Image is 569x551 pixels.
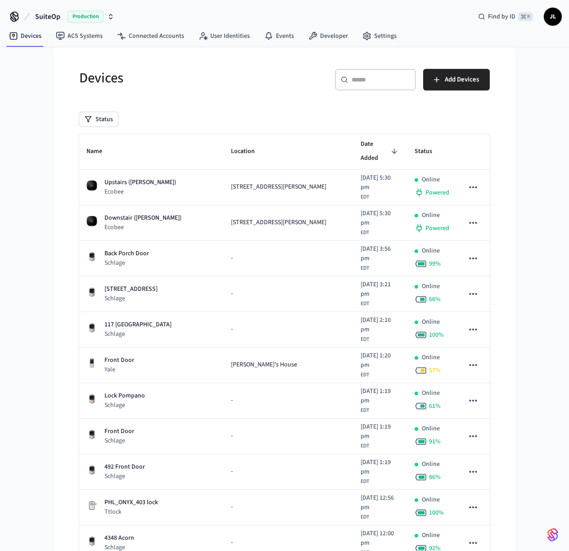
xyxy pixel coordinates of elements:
[231,325,233,334] span: -
[104,427,134,436] p: Front Door
[425,224,449,233] span: Powered
[86,358,97,369] img: Yale Assure Touchscreen Wifi Smart Lock, Satin Nickel, Front
[86,393,97,404] img: Schlage Sense Smart Deadbolt with Camelot Trim, Front
[361,458,400,477] span: [DATE] 1:19 pm
[104,187,176,196] p: Ecobee
[423,69,490,90] button: Add Devices
[86,145,114,158] span: Name
[361,229,369,237] span: EDT
[231,538,233,547] span: -
[361,406,369,415] span: EDT
[231,467,233,476] span: -
[231,145,266,158] span: Location
[104,258,149,267] p: Schlage
[544,8,562,26] button: JL
[231,289,233,298] span: -
[104,507,158,516] p: Ttlock
[104,249,149,258] p: Back Porch Door
[104,533,134,543] p: 4348 Acorn
[425,188,449,197] span: Powered
[361,422,400,450] div: America/New_York
[422,282,440,291] p: Online
[422,495,440,505] p: Online
[361,335,369,343] span: EDT
[86,287,97,298] img: Schlage Sense Smart Deadbolt with Camelot Trim, Front
[104,498,158,507] p: PHL_ONYX_403 lock
[361,300,369,308] span: EDT
[104,213,181,223] p: Downstair ([PERSON_NAME])
[231,396,233,405] span: -
[231,218,326,227] span: [STREET_ADDRESS][PERSON_NAME]
[361,244,400,263] span: [DATE] 3:56 pm
[429,366,441,375] span: 57 %
[104,436,134,445] p: Schlage
[429,259,441,268] span: 99 %
[361,529,400,548] span: [DATE] 12:00 pm
[545,9,561,25] span: JL
[361,513,369,521] span: EDT
[68,11,104,23] span: Production
[429,295,441,304] span: 66 %
[518,12,533,21] span: ⌘ K
[104,178,176,187] p: Upstairs ([PERSON_NAME])
[471,9,540,25] div: Find by ID⌘ K
[429,330,444,339] span: 100 %
[361,316,400,343] div: America/New_York
[361,137,400,166] span: Date Added
[361,351,400,379] div: America/New_York
[301,28,355,44] a: Developer
[104,294,158,303] p: Schlage
[361,493,400,521] div: America/New_York
[104,401,145,410] p: Schlage
[257,28,301,44] a: Events
[86,322,97,333] img: Schlage Sense Smart Deadbolt with Camelot Trim, Front
[231,360,297,370] span: [PERSON_NAME]'s House
[231,253,233,263] span: -
[361,244,400,272] div: America/New_York
[361,173,400,192] span: [DATE] 5:30 pm
[104,320,172,330] p: 117 [GEOGRAPHIC_DATA]
[445,74,479,86] span: Add Devices
[422,175,440,185] p: Online
[86,216,97,226] img: ecobee_lite_3
[104,391,145,401] p: Lock Pompano
[231,431,233,441] span: -
[231,502,233,512] span: -
[361,442,369,450] span: EDT
[422,388,440,398] p: Online
[35,11,60,22] span: SuiteOp
[361,387,400,406] span: [DATE] 1:19 pm
[104,285,158,294] p: [STREET_ADDRESS]
[422,211,440,220] p: Online
[86,180,97,191] img: ecobee_lite_3
[488,12,515,21] span: Find by ID
[361,493,400,512] span: [DATE] 12:56 pm
[79,69,279,87] h5: Devices
[361,264,369,272] span: EDT
[415,145,444,158] span: Status
[86,251,97,262] img: Schlage Sense Smart Deadbolt with Camelot Trim, Front
[361,209,400,228] span: [DATE] 5:30 pm
[361,280,400,308] div: America/New_York
[49,28,110,44] a: ACS Systems
[231,182,326,192] span: [STREET_ADDRESS][PERSON_NAME]
[429,473,441,482] span: 86 %
[422,531,440,540] p: Online
[86,429,97,440] img: Schlage Sense Smart Deadbolt with Camelot Trim, Front
[422,317,440,327] p: Online
[104,356,134,365] p: Front Door
[191,28,257,44] a: User Identities
[429,402,441,411] span: 61 %
[422,246,440,256] p: Online
[110,28,191,44] a: Connected Accounts
[104,223,181,232] p: Ecobee
[104,330,172,339] p: Schlage
[361,209,400,237] div: America/New_York
[86,536,97,546] img: Schlage Sense Smart Deadbolt with Camelot Trim, Front
[361,458,400,486] div: America/New_York
[361,422,400,441] span: [DATE] 1:19 pm
[361,478,369,486] span: EDT
[361,173,400,201] div: America/New_York
[361,316,400,334] span: [DATE] 2:10 pm
[422,424,440,434] p: Online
